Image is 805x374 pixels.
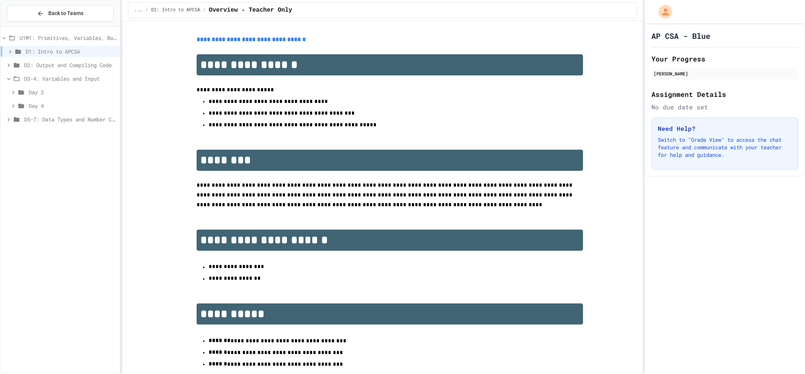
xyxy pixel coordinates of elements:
[651,3,674,20] div: My Account
[26,48,117,55] span: D1: Intro to APCSA
[24,115,117,123] span: D5-7: Data Types and Number Calculations
[20,34,117,42] span: U1M1: Primitives, Variables, Basic I/O
[651,31,710,41] h1: AP CSA - Blue
[651,54,798,64] h2: Your Progress
[651,103,798,112] div: No due date set
[658,136,792,159] p: Switch to "Grade View" to access the chat feature and communicate with your teacher for help and ...
[29,102,117,110] span: Day 4
[654,70,796,77] div: [PERSON_NAME]
[48,9,83,17] span: Back to Teams
[145,7,148,13] span: /
[24,61,117,69] span: D2: Output and Compiling Code
[29,88,117,96] span: Day 3
[24,75,117,83] span: D3-4: Variables and Input
[209,6,292,15] span: Overview - Teacher Only
[151,7,200,13] span: D1: Intro to APCSA
[658,124,792,133] h3: Need Help?
[134,7,143,13] span: ...
[651,89,798,100] h2: Assignment Details
[7,5,114,21] button: Back to Teams
[203,7,206,13] span: /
